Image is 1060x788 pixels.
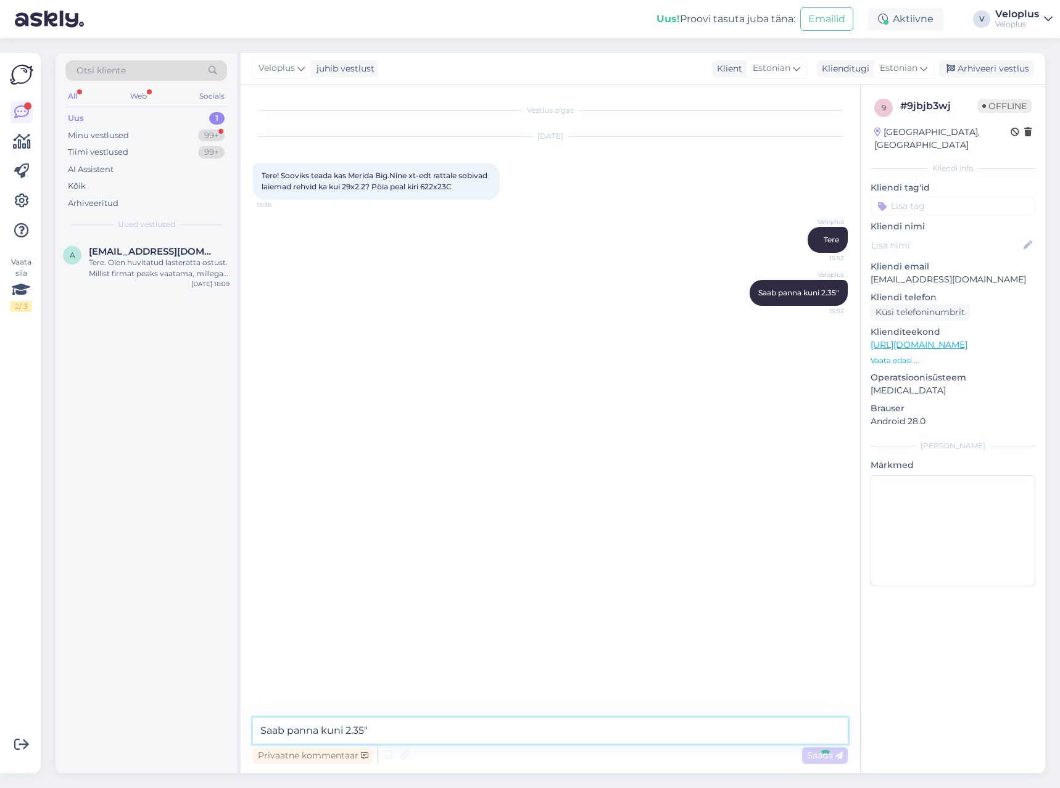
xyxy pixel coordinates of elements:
[68,112,84,125] div: Uus
[871,371,1035,384] p: Operatsioonisüsteem
[868,8,943,30] div: Aktiivne
[68,180,86,192] div: Kõik
[259,62,295,75] span: Veloplus
[65,88,80,104] div: All
[68,163,114,176] div: AI Assistent
[800,7,853,31] button: Emailid
[262,171,489,191] span: Tere! Sooviks teada kas Merida Big.Nine xt-edt rattale sobivad laiemad rehvid ka kui 29x2.2? Pöia...
[973,10,990,28] div: V
[656,13,680,25] b: Uus!
[871,384,1035,397] p: [MEDICAL_DATA]
[977,99,1032,113] span: Offline
[253,131,848,142] div: [DATE]
[871,402,1035,415] p: Brauser
[198,129,225,142] div: 99+
[89,257,230,279] div: Tere. Olen huvitatud lasteratta ostust. Millist firmat peaks vaatama, millega võistlustel suurem ...
[197,88,227,104] div: Socials
[10,301,32,312] div: 2 / 3
[10,63,33,86] img: Askly Logo
[824,235,839,244] span: Tere
[871,440,1035,451] div: [PERSON_NAME]
[871,260,1035,273] p: Kliendi email
[798,270,844,279] span: Veloplus
[257,200,303,210] span: 15:36
[939,60,1034,77] div: Arhiveeri vestlus
[871,239,1021,252] input: Lisa nimi
[871,415,1035,428] p: Android 28.0
[871,291,1035,304] p: Kliendi telefon
[77,64,126,77] span: Otsi kliente
[68,129,129,142] div: Minu vestlused
[70,250,75,260] span: a
[798,306,844,316] span: 15:52
[89,246,217,257] span: anna@gmail.com
[128,88,149,104] div: Web
[871,459,1035,472] p: Märkmed
[209,112,225,125] div: 1
[758,288,839,297] span: Saab panna kuni 2.35"
[253,105,848,116] div: Vestlus algas
[880,62,917,75] span: Estonian
[198,146,225,158] div: 99+
[118,219,175,230] span: Uued vestlused
[712,62,742,75] div: Klient
[871,304,970,321] div: Küsi telefoninumbrit
[10,257,32,312] div: Vaata siia
[871,326,1035,339] p: Klienditeekond
[900,99,977,113] div: # 9jbjb3wj
[312,62,375,75] div: juhib vestlust
[798,217,844,226] span: Veloplus
[871,273,1035,286] p: [EMAIL_ADDRESS][DOMAIN_NAME]
[871,181,1035,194] p: Kliendi tag'id
[191,279,230,289] div: [DATE] 16:09
[995,19,1039,29] div: Veloplus
[874,126,1011,152] div: [GEOGRAPHIC_DATA], [GEOGRAPHIC_DATA]
[995,9,1039,19] div: Veloplus
[817,62,869,75] div: Klienditugi
[871,355,1035,366] p: Vaata edasi ...
[656,12,795,27] div: Proovi tasuta juba täna:
[68,197,118,210] div: Arhiveeritud
[871,197,1035,215] input: Lisa tag
[871,163,1035,174] div: Kliendi info
[68,146,128,158] div: Tiimi vestlused
[871,339,967,350] a: [URL][DOMAIN_NAME]
[995,9,1053,29] a: VeloplusVeloplus
[871,220,1035,233] p: Kliendi nimi
[753,62,790,75] span: Estonian
[798,253,844,263] span: 15:52
[882,103,886,112] span: 9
